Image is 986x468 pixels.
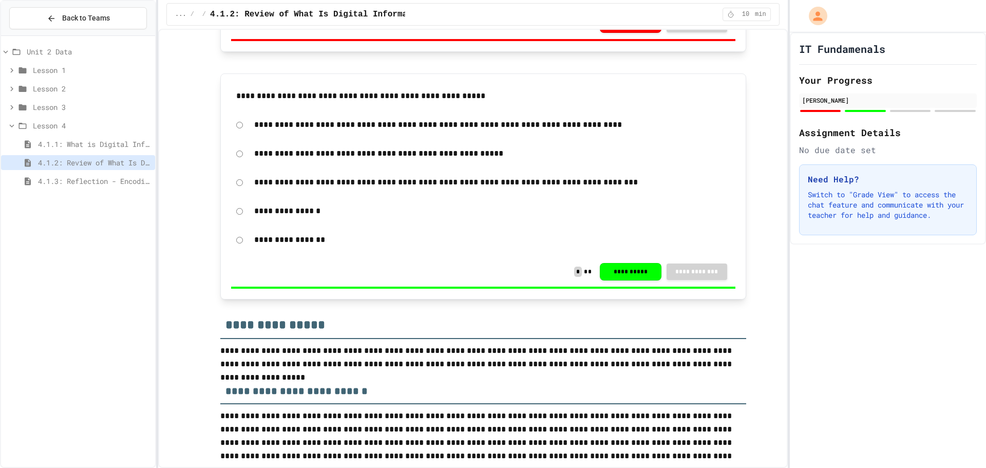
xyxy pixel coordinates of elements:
span: / [191,10,194,18]
h1: IT Fundamenals [799,42,885,56]
h2: Your Progress [799,73,977,87]
span: 4.1.1: What is Digital Information [38,139,151,149]
span: / [202,10,206,18]
span: Lesson 2 [33,83,151,94]
span: 4.1.2: Review of What Is Digital Information [38,157,151,168]
div: My Account [798,4,830,28]
span: Back to Teams [62,13,110,24]
p: Switch to "Grade View" to access the chat feature and communicate with your teacher for help and ... [808,190,968,220]
div: [PERSON_NAME] [802,96,974,105]
span: Lesson 3 [33,102,151,113]
span: ... [175,10,186,18]
span: Lesson 1 [33,65,151,76]
div: No due date set [799,144,977,156]
span: 4.1.3: Reflection - Encodings Everywhere [38,176,151,186]
span: 10 [737,10,754,18]
span: min [755,10,766,18]
span: 4.1.2: Review of What Is Digital Information [210,8,427,21]
span: Unit 2 Data [27,46,151,57]
span: Lesson 4 [33,120,151,131]
h3: Need Help? [808,173,968,185]
h2: Assignment Details [799,125,977,140]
